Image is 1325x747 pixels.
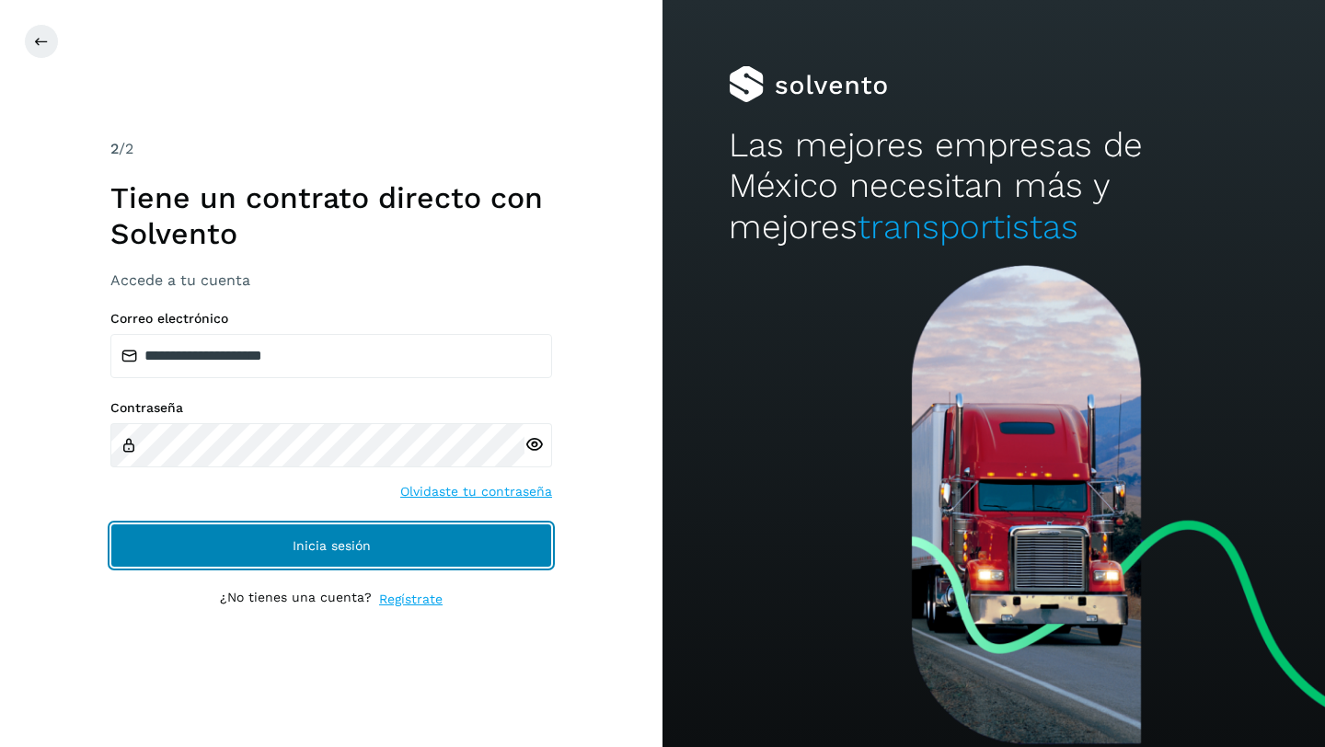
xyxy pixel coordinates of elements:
span: Inicia sesión [293,539,371,552]
h1: Tiene un contrato directo con Solvento [110,180,552,251]
label: Correo electrónico [110,311,552,327]
span: 2 [110,140,119,157]
h2: Las mejores empresas de México necesitan más y mejores [729,125,1259,247]
span: transportistas [858,207,1078,247]
label: Contraseña [110,400,552,416]
h3: Accede a tu cuenta [110,271,552,289]
button: Inicia sesión [110,523,552,568]
a: Olvidaste tu contraseña [400,482,552,501]
p: ¿No tienes una cuenta? [220,590,372,609]
a: Regístrate [379,590,443,609]
div: /2 [110,138,552,160]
